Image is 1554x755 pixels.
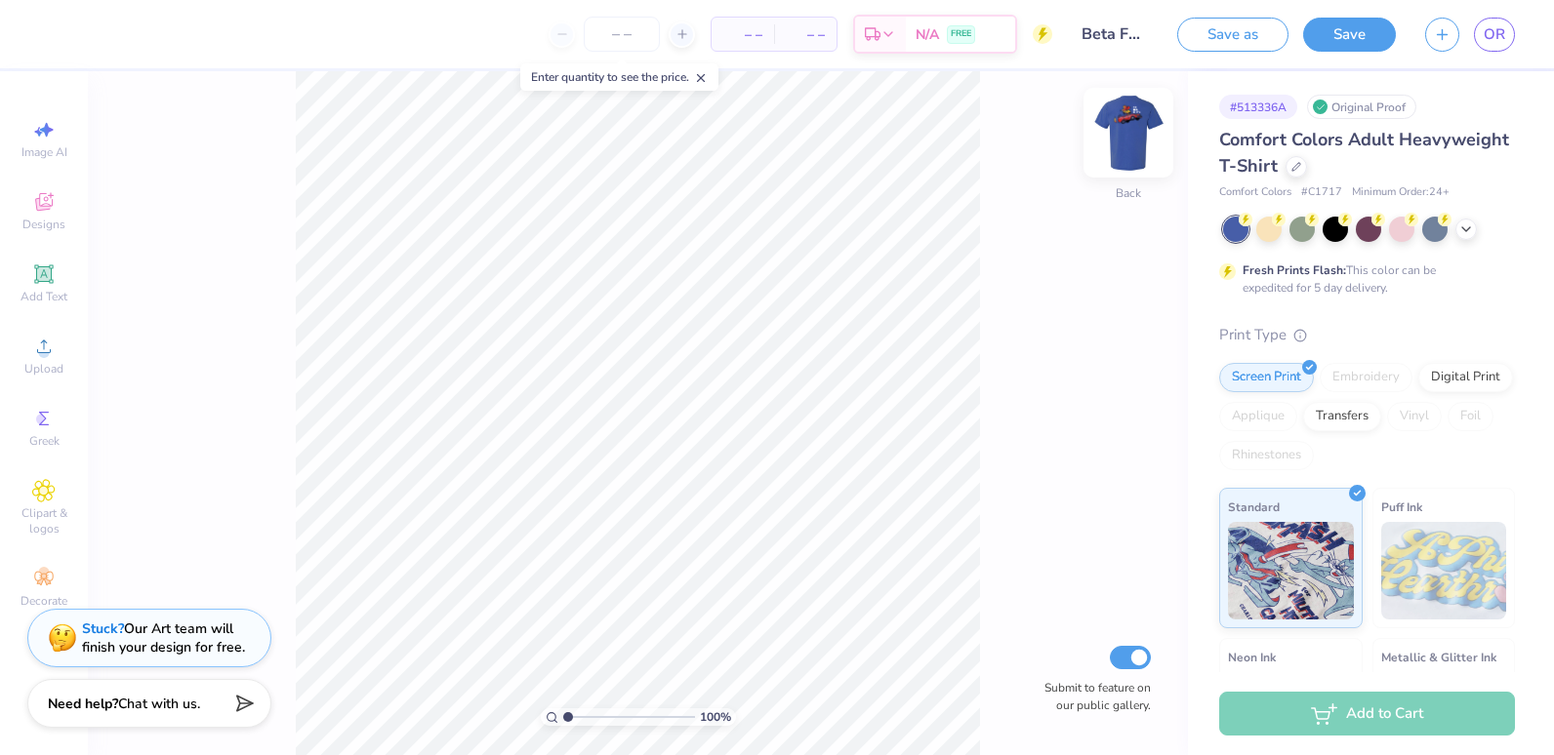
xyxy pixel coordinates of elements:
img: Back [1089,94,1167,172]
span: OR [1484,23,1505,46]
span: Standard [1228,497,1280,517]
div: Original Proof [1307,95,1416,119]
div: Enter quantity to see the price. [520,63,718,91]
strong: Stuck? [82,619,124,638]
div: Applique [1219,402,1297,431]
button: Save as [1177,18,1288,52]
div: Back [1116,184,1141,202]
span: Decorate [20,593,67,609]
span: Minimum Order: 24 + [1352,184,1450,201]
span: Upload [24,361,63,377]
strong: Fresh Prints Flash: [1243,262,1346,278]
img: Puff Ink [1381,522,1507,619]
div: Foil [1448,402,1493,431]
strong: Need help? [48,695,118,713]
span: Clipart & logos [10,505,78,536]
span: N/A [916,24,939,45]
div: Vinyl [1387,402,1442,431]
div: This color can be expedited for 5 day delivery. [1243,261,1483,297]
span: Designs [22,217,65,232]
label: Submit to feature on our public gallery. [1034,679,1151,714]
span: Neon Ink [1228,647,1276,667]
span: Greek [29,433,60,449]
span: # C1717 [1301,184,1342,201]
div: Rhinestones [1219,441,1314,470]
span: Add Text [20,289,67,304]
div: Transfers [1303,402,1381,431]
span: Image AI [21,144,67,160]
span: Metallic & Glitter Ink [1381,647,1496,667]
input: – – [584,17,660,52]
span: Chat with us. [118,695,200,713]
button: Save [1303,18,1396,52]
input: Untitled Design [1067,15,1163,54]
span: – – [723,24,762,45]
a: OR [1474,18,1515,52]
div: Our Art team will finish your design for free. [82,619,245,656]
div: Digital Print [1418,363,1513,392]
div: # 513336A [1219,95,1297,119]
div: Embroidery [1320,363,1412,392]
span: Puff Ink [1381,497,1422,517]
img: Standard [1228,522,1354,619]
div: Screen Print [1219,363,1314,392]
span: Comfort Colors Adult Heavyweight T-Shirt [1219,128,1509,178]
span: FREE [951,27,971,41]
span: 100 % [700,708,731,726]
div: Print Type [1219,324,1515,346]
span: – – [786,24,825,45]
span: Comfort Colors [1219,184,1291,201]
